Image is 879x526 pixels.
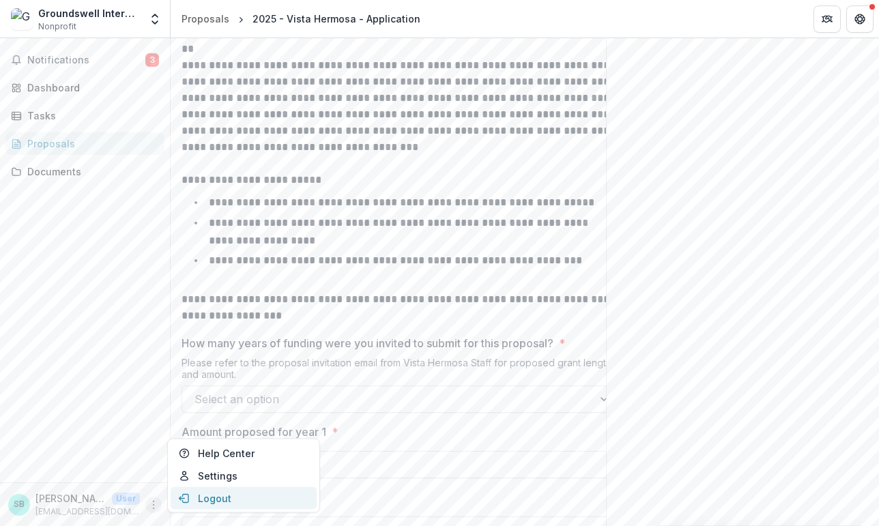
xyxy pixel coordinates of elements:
[846,5,874,33] button: Get Help
[27,81,154,95] div: Dashboard
[176,9,235,29] a: Proposals
[38,20,76,33] span: Nonprofit
[253,12,420,26] div: 2025 - Vista Hermosa - Application
[27,164,154,179] div: Documents
[5,76,164,99] a: Dashboard
[112,493,140,505] p: User
[14,500,25,509] div: Steve Brescia
[182,424,326,440] p: Amount proposed for year 1
[182,335,553,351] p: How many years of funding were you invited to submit for this proposal?
[813,5,841,33] button: Partners
[176,9,426,29] nav: breadcrumb
[182,12,229,26] div: Proposals
[145,53,159,67] span: 3
[11,8,33,30] img: Groundswell International, Inc.
[145,497,162,513] button: More
[5,104,164,127] a: Tasks
[5,160,164,183] a: Documents
[182,357,618,385] div: Please refer to the proposal invitation email from Vista Hermosa Staff for proposed grant length ...
[27,55,145,66] span: Notifications
[35,506,140,518] p: [EMAIL_ADDRESS][DOMAIN_NAME]
[27,108,154,123] div: Tasks
[27,136,154,151] div: Proposals
[5,49,164,71] button: Notifications3
[145,5,164,33] button: Open entity switcher
[35,491,106,506] p: [PERSON_NAME]
[5,132,164,155] a: Proposals
[38,6,140,20] div: Groundswell International, Inc.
